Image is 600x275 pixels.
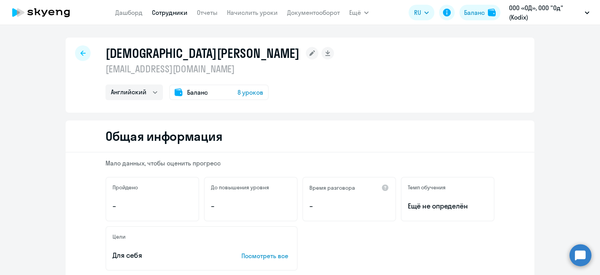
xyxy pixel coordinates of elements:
span: Ещё [349,8,361,17]
div: Баланс [464,8,485,17]
a: Сотрудники [152,9,187,16]
h5: Пройдено [112,184,138,191]
h1: [DEMOGRAPHIC_DATA][PERSON_NAME] [105,45,300,61]
button: Ещё [349,5,369,20]
a: Документооборот [287,9,340,16]
p: – [309,201,389,211]
p: – [112,201,192,211]
a: Отчеты [197,9,218,16]
p: Мало данных, чтобы оценить прогресс [105,159,495,167]
p: Для себя [112,250,217,261]
p: ООО «ОД», ООО "Од" (Kodix) [509,3,582,22]
span: Баланс [187,88,208,97]
span: 8 уроков [237,88,263,97]
h5: Время разговора [309,184,355,191]
img: balance [488,9,496,16]
a: Дашборд [115,9,143,16]
h5: Темп обучения [408,184,446,191]
h5: До повышения уровня [211,184,269,191]
button: RU [409,5,434,20]
p: [EMAIL_ADDRESS][DOMAIN_NAME] [105,63,334,75]
h5: Цели [112,233,125,240]
button: ООО «ОД», ООО "Од" (Kodix) [505,3,593,22]
p: – [211,201,291,211]
span: RU [414,8,421,17]
span: Ещё не определён [408,201,487,211]
p: Посмотреть все [241,251,291,261]
button: Балансbalance [459,5,500,20]
h2: Общая информация [105,128,222,144]
a: Начислить уроки [227,9,278,16]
